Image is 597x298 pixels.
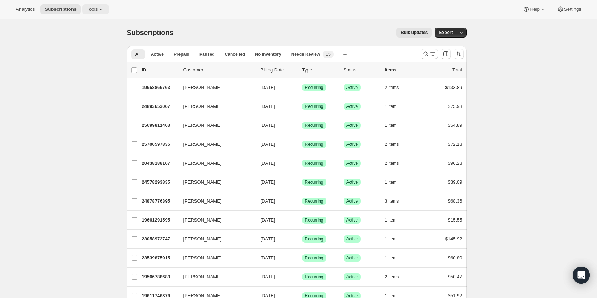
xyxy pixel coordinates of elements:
[40,4,81,14] button: Subscriptions
[385,198,399,204] span: 3 items
[183,84,222,91] span: [PERSON_NAME]
[305,236,324,242] span: Recurring
[183,254,222,262] span: [PERSON_NAME]
[142,254,178,262] p: 23539875915
[179,177,251,188] button: [PERSON_NAME]
[385,120,405,130] button: 1 item
[305,85,324,90] span: Recurring
[142,273,178,280] p: 19566788683
[225,51,245,57] span: Cancelled
[261,179,275,185] span: [DATE]
[448,274,462,279] span: $50.47
[261,255,275,260] span: [DATE]
[261,66,296,74] p: Billing Date
[261,217,275,223] span: [DATE]
[183,179,222,186] span: [PERSON_NAME]
[142,217,178,224] p: 19661291595
[346,141,358,147] span: Active
[142,179,178,186] p: 24578293835
[142,272,462,282] div: 19566788683[PERSON_NAME][DATE]SuccessRecurringSuccessActive2 items$50.47
[305,141,324,147] span: Recurring
[385,101,405,111] button: 1 item
[401,30,428,35] span: Bulk updates
[291,51,320,57] span: Needs Review
[441,49,451,59] button: Customize table column order and visibility
[142,66,178,74] p: ID
[183,141,222,148] span: [PERSON_NAME]
[305,217,324,223] span: Recurring
[261,141,275,147] span: [DATE]
[564,6,581,12] span: Settings
[385,139,407,149] button: 2 items
[179,271,251,283] button: [PERSON_NAME]
[142,122,178,129] p: 25699811403
[261,198,275,204] span: [DATE]
[183,217,222,224] span: [PERSON_NAME]
[261,236,275,242] span: [DATE]
[385,160,399,166] span: 2 items
[448,198,462,204] span: $68.36
[179,82,251,93] button: [PERSON_NAME]
[142,66,462,74] div: IDCustomerBilling DateTypeStatusItemsTotal
[448,255,462,260] span: $60.80
[396,28,432,38] button: Bulk updates
[179,195,251,207] button: [PERSON_NAME]
[142,253,462,263] div: 23539875915[PERSON_NAME][DATE]SuccessRecurringSuccessActive1 item$60.80
[346,179,358,185] span: Active
[421,49,438,59] button: Search and filter results
[45,6,77,12] span: Subscriptions
[346,274,358,280] span: Active
[448,123,462,128] span: $54.89
[385,66,421,74] div: Items
[385,158,407,168] button: 2 items
[445,85,462,90] span: $133.89
[151,51,164,57] span: Active
[305,255,324,261] span: Recurring
[435,28,457,38] button: Export
[385,217,397,223] span: 1 item
[346,85,358,90] span: Active
[305,179,324,185] span: Recurring
[82,4,109,14] button: Tools
[305,123,324,128] span: Recurring
[346,236,358,242] span: Active
[179,252,251,264] button: [PERSON_NAME]
[142,141,178,148] p: 25700597835
[385,123,397,128] span: 1 item
[142,83,462,93] div: 19658866763[PERSON_NAME][DATE]SuccessRecurringSuccessActive2 items$133.89
[261,104,275,109] span: [DATE]
[142,101,462,111] div: 24893653067[PERSON_NAME][DATE]SuccessRecurringSuccessActive1 item$75.98
[179,101,251,112] button: [PERSON_NAME]
[183,66,255,74] p: Customer
[183,103,222,110] span: [PERSON_NAME]
[454,49,464,59] button: Sort the results
[346,160,358,166] span: Active
[16,6,35,12] span: Analytics
[452,66,462,74] p: Total
[142,103,178,110] p: 24893653067
[448,141,462,147] span: $72.18
[179,214,251,226] button: [PERSON_NAME]
[553,4,586,14] button: Settings
[199,51,215,57] span: Paused
[346,198,358,204] span: Active
[305,198,324,204] span: Recurring
[142,198,178,205] p: 24878776395
[448,179,462,185] span: $39.09
[183,273,222,280] span: [PERSON_NAME]
[573,267,590,284] div: Open Intercom Messenger
[385,253,405,263] button: 1 item
[346,123,358,128] span: Active
[142,215,462,225] div: 19661291595[PERSON_NAME][DATE]SuccessRecurringSuccessActive1 item$15.55
[127,29,174,36] span: Subscriptions
[385,177,405,187] button: 1 item
[261,123,275,128] span: [DATE]
[344,66,379,74] p: Status
[261,274,275,279] span: [DATE]
[385,272,407,282] button: 2 items
[448,217,462,223] span: $15.55
[142,235,178,243] p: 23058972747
[385,179,397,185] span: 1 item
[174,51,189,57] span: Prepaid
[255,51,281,57] span: No inventory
